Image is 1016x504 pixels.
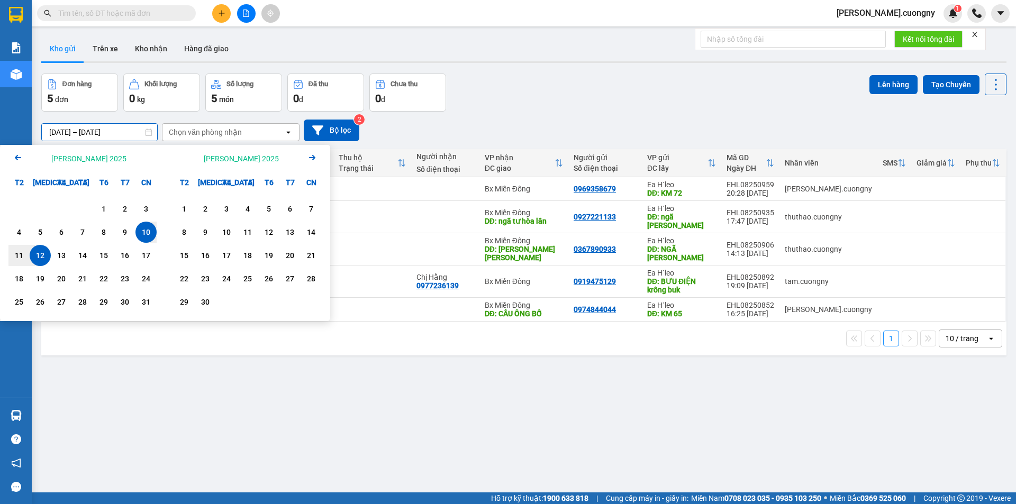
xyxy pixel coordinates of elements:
[960,149,1005,177] th: Toggle SortBy
[216,172,237,193] div: T4
[205,74,282,112] button: Số lượng5món
[574,185,616,193] div: 0969358679
[211,92,217,105] span: 5
[309,80,328,88] div: Đã thu
[144,80,177,88] div: Khối lượng
[647,180,716,189] div: Ea H`leo
[139,226,153,239] div: 10
[574,305,616,314] div: 0974844044
[279,268,301,289] div: Choose Thứ Bảy, tháng 09 27 2025. It's available.
[283,272,297,285] div: 27
[727,208,774,217] div: EHL08250935
[174,291,195,313] div: Choose Thứ Hai, tháng 09 29 2025. It's available.
[785,305,872,314] div: quyen.cuongny
[212,4,231,23] button: plus
[381,95,385,104] span: đ
[135,172,157,193] div: CN
[42,124,157,141] input: Select a date range.
[647,309,716,318] div: DĐ: KM 65
[485,164,555,172] div: ĐC giao
[139,272,153,285] div: 24
[75,226,90,239] div: 7
[485,153,555,162] div: VP nhận
[727,281,774,290] div: 19:09 [DATE]
[114,172,135,193] div: T7
[785,245,872,253] div: thuthao.cuongny
[647,236,716,245] div: Ea H`leo
[44,10,51,17] span: search
[198,296,213,308] div: 30
[258,172,279,193] div: T6
[304,272,319,285] div: 28
[785,277,872,286] div: tam.cuongny
[8,222,30,243] div: Choose Thứ Hai, tháng 08 4 2025. It's available.
[485,309,563,318] div: DĐ: CẦU ÔNG BỐ
[72,291,93,313] div: Choose Thứ Năm, tháng 08 28 2025. It's available.
[283,249,297,262] div: 20
[51,172,72,193] div: T4
[216,198,237,219] div: Choose Thứ Tư, tháng 09 3 2025. It's available.
[33,226,48,239] div: 5
[12,296,26,308] div: 25
[114,198,135,219] div: Choose Thứ Bảy, tháng 08 2 2025. It's available.
[177,296,192,308] div: 29
[135,291,157,313] div: Choose Chủ Nhật, tháng 08 31 2025. It's available.
[647,245,716,262] div: DĐ: NGÃ BA CHU ĐĂNG
[126,36,176,61] button: Kho nhận
[174,172,195,193] div: T2
[195,291,216,313] div: Choose Thứ Ba, tháng 09 30 2025. It's available.
[485,208,563,217] div: Bx Miền Đông
[304,249,319,262] div: 21
[416,165,474,173] div: Số điện thoại
[785,185,872,193] div: quyen.cuongny
[727,273,774,281] div: EHL08250892
[12,226,26,239] div: 4
[8,268,30,289] div: Choose Thứ Hai, tháng 08 18 2025. It's available.
[479,149,568,177] th: Toggle SortBy
[195,172,216,193] div: [MEDICAL_DATA]
[485,185,563,193] div: Bx Miền Đông
[785,159,872,167] div: Nhân viên
[135,268,157,289] div: Choose Chủ Nhật, tháng 08 24 2025. It's available.
[267,10,274,17] span: aim
[727,301,774,309] div: EHL08250852
[198,272,213,285] div: 23
[218,10,225,17] span: plus
[987,334,995,343] svg: open
[954,5,961,12] sup: 1
[11,434,21,444] span: question-circle
[647,213,716,230] div: DĐ: ngã ba chu đăng
[261,249,276,262] div: 19
[883,331,899,346] button: 1
[174,245,195,266] div: Choose Thứ Hai, tháng 09 15 2025. It's available.
[691,492,821,504] span: Miền Nam
[727,189,774,197] div: 20:28 [DATE]
[30,245,51,266] div: Selected end date. Thứ Ba, tháng 08 12 2025. It's available.
[647,153,707,162] div: VP gửi
[96,203,111,215] div: 1
[12,249,26,262] div: 11
[8,291,30,313] div: Choose Thứ Hai, tháng 08 25 2025. It's available.
[58,7,183,19] input: Tìm tên, số ĐT hoặc mã đơn
[216,222,237,243] div: Choose Thứ Tư, tháng 09 10 2025. It's available.
[647,277,716,294] div: DĐ: BƯU ĐIỆN krông buk
[198,249,213,262] div: 16
[923,75,979,94] button: Tạo Chuyến
[642,149,721,177] th: Toggle SortBy
[301,245,322,266] div: Choose Chủ Nhật, tháng 09 21 2025. It's available.
[301,268,322,289] div: Choose Chủ Nhật, tháng 09 28 2025. It's available.
[240,272,255,285] div: 25
[485,301,563,309] div: Bx Miền Đông
[72,245,93,266] div: Choose Thứ Năm, tháng 08 14 2025. It's available.
[117,272,132,285] div: 23
[375,92,381,105] span: 0
[174,268,195,289] div: Choose Thứ Hai, tháng 09 22 2025. It's available.
[727,241,774,249] div: EHL08250906
[12,151,24,164] svg: Arrow Left
[647,301,716,309] div: Ea H`leo
[304,120,359,141] button: Bộ lọc
[903,33,954,45] span: Kết nối tổng đài
[54,249,69,262] div: 13
[176,36,237,61] button: Hàng đã giao
[219,226,234,239] div: 10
